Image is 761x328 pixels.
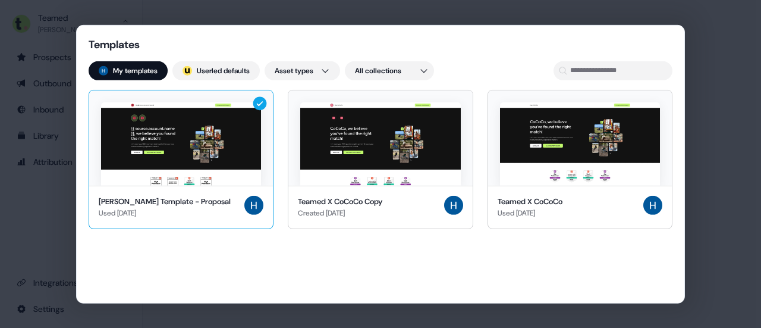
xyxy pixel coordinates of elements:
[172,61,260,80] button: userled logo;Userled defaults
[89,89,273,229] button: Harry Template - Proposal[PERSON_NAME] Template - ProposalUsed [DATE]Harry
[265,61,340,80] button: Asset types
[183,65,192,75] img: userled logo
[643,195,662,214] img: Harry
[89,61,168,80] button: My templates
[298,207,382,219] div: Created [DATE]
[498,195,562,207] div: Teamed X CoCoCo
[345,61,434,80] button: All collections
[498,207,562,219] div: Used [DATE]
[298,195,382,207] div: Teamed X CoCoCo Copy
[99,65,108,75] img: Harry
[288,89,473,229] button: Teamed X CoCoCo CopyTeamed X CoCoCo CopyCreated [DATE]Harry
[99,207,231,219] div: Used [DATE]
[101,102,261,185] img: Harry Template - Proposal
[99,195,231,207] div: [PERSON_NAME] Template - Proposal
[500,102,660,185] img: Teamed X CoCoCo
[89,37,207,51] div: Templates
[244,195,263,214] img: Harry
[355,64,401,76] span: All collections
[444,195,463,214] img: Harry
[183,65,192,75] div: ;
[300,102,460,185] img: Teamed X CoCoCo Copy
[488,89,672,229] button: Teamed X CoCoCoTeamed X CoCoCoUsed [DATE]Harry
